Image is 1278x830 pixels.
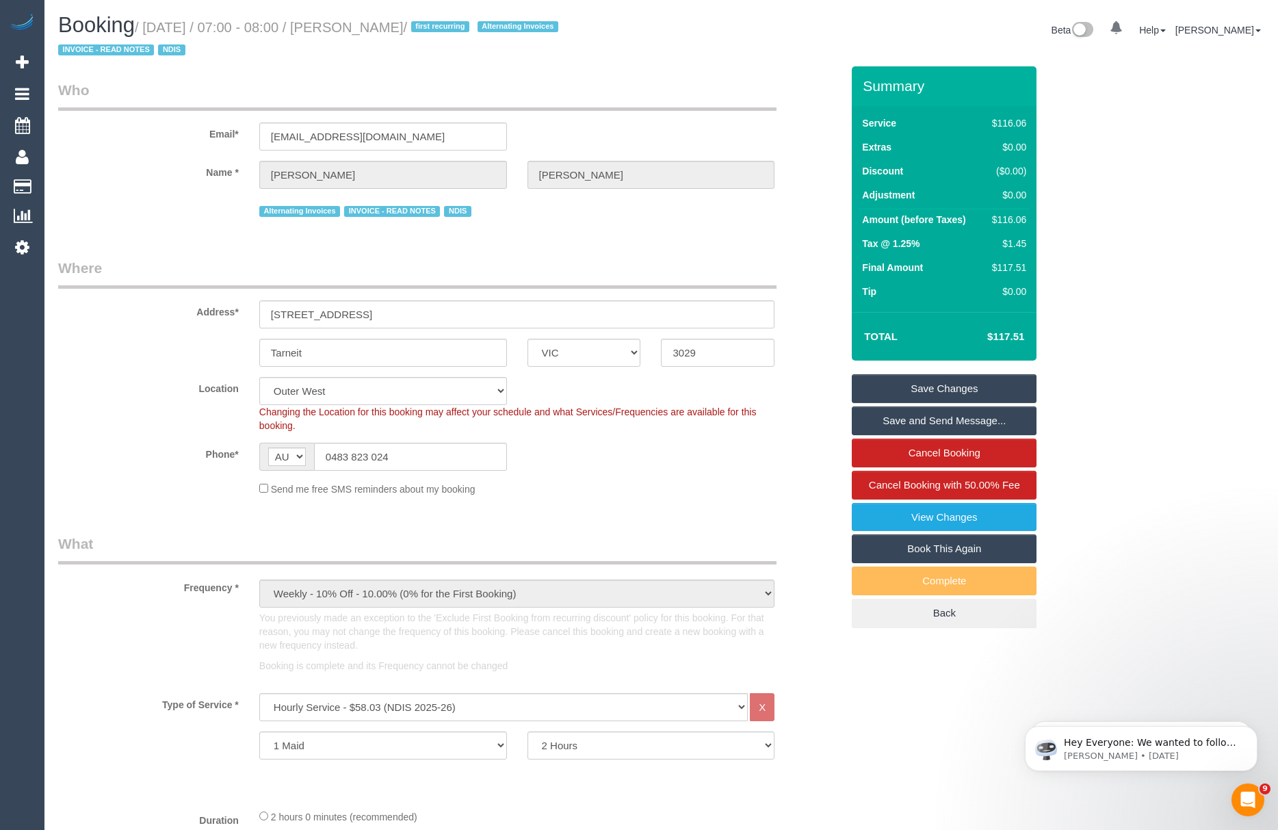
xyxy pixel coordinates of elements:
[58,13,135,37] span: Booking
[48,443,249,461] label: Phone*
[48,122,249,141] label: Email*
[869,479,1020,491] span: Cancel Booking with 50.00% Fee
[1175,25,1261,36] a: [PERSON_NAME]
[987,140,1026,154] div: $0.00
[852,599,1036,627] a: Back
[987,285,1026,298] div: $0.00
[852,534,1036,563] a: Book This Again
[58,20,562,58] small: / [DATE] / 07:00 - 08:00 / [PERSON_NAME]
[411,21,469,32] span: first recurring
[48,809,249,827] label: Duration
[987,188,1026,202] div: $0.00
[852,503,1036,532] a: View Changes
[862,285,876,298] label: Tip
[863,78,1030,94] h3: Summary
[946,331,1024,343] h4: $117.51
[478,21,558,32] span: Alternating Invoices
[1260,783,1270,794] span: 9
[987,261,1026,274] div: $117.51
[864,330,898,342] strong: Total
[158,44,185,55] span: NDIS
[527,161,775,189] input: Last Name*
[862,116,896,130] label: Service
[987,213,1026,226] div: $116.06
[862,140,891,154] label: Extras
[444,206,471,217] span: NDIS
[259,339,507,367] input: Suburb*
[58,534,777,565] legend: What
[48,693,249,712] label: Type of Service *
[852,439,1036,467] a: Cancel Booking
[314,443,507,471] input: Phone*
[8,14,36,33] img: Automaid Logo
[60,40,234,187] span: Hey Everyone: We wanted to follow up and let you know we have been closely monitoring the account...
[58,44,154,55] span: INVOICE - READ NOTES
[259,611,775,652] p: You previously made an exception to the 'Exclude First Booking from recurring discount' policy fo...
[259,206,340,217] span: Alternating Invoices
[48,300,249,319] label: Address*
[1231,783,1264,816] iframe: Intercom live chat
[862,164,903,178] label: Discount
[259,161,507,189] input: First Name*
[1004,697,1278,793] iframe: Intercom notifications message
[862,237,920,250] label: Tax @ 1.25%
[60,53,236,65] p: Message from Ellie, sent 6d ago
[862,188,915,202] label: Adjustment
[48,377,249,395] label: Location
[987,237,1026,250] div: $1.45
[852,374,1036,403] a: Save Changes
[852,406,1036,435] a: Save and Send Message...
[259,659,775,673] p: Booking is complete and its Frequency cannot be changed
[1052,25,1094,36] a: Beta
[344,206,440,217] span: INVOICE - READ NOTES
[862,261,923,274] label: Final Amount
[259,122,507,151] input: Email*
[1139,25,1166,36] a: Help
[852,471,1036,500] a: Cancel Booking with 50.00% Fee
[58,80,777,111] legend: Who
[987,116,1026,130] div: $116.06
[661,339,774,367] input: Post Code*
[48,576,249,595] label: Frequency *
[1071,22,1093,40] img: New interface
[987,164,1026,178] div: ($0.00)
[271,484,475,495] span: Send me free SMS reminders about my booking
[271,812,417,822] span: 2 hours 0 minutes (recommended)
[259,406,757,431] span: Changing the Location for this booking may affect your schedule and what Services/Frequencies are...
[862,213,965,226] label: Amount (before Taxes)
[48,161,249,179] label: Name *
[58,258,777,289] legend: Where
